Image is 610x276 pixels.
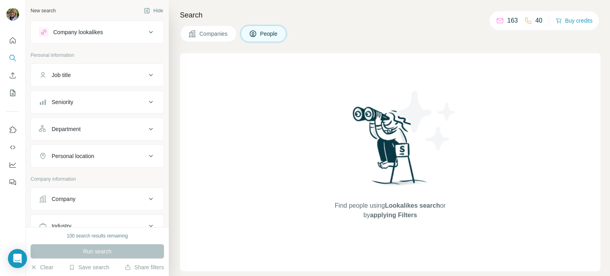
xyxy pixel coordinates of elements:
[6,33,19,48] button: Quick start
[390,85,462,156] img: Surfe Illustration - Stars
[52,71,71,79] div: Job title
[6,8,19,21] img: Avatar
[67,232,128,239] div: 100 search results remaining
[31,7,56,14] div: New search
[535,16,542,25] p: 40
[52,152,94,160] div: Personal location
[52,125,81,133] div: Department
[138,5,169,17] button: Hide
[31,263,53,271] button: Clear
[326,201,454,220] span: Find people using or by
[31,93,164,112] button: Seniority
[180,10,600,21] h4: Search
[349,104,432,193] img: Surfe Illustration - Woman searching with binoculars
[556,15,593,26] button: Buy credits
[31,147,164,166] button: Personal location
[260,30,278,38] span: People
[507,16,518,25] p: 163
[8,249,27,268] div: Open Intercom Messenger
[6,123,19,137] button: Use Surfe on LinkedIn
[6,175,19,189] button: Feedback
[6,158,19,172] button: Dashboard
[199,30,228,38] span: Companies
[385,202,440,209] span: Lookalikes search
[52,98,73,106] div: Seniority
[6,68,19,83] button: Enrich CSV
[31,52,164,59] p: Personal information
[52,222,71,230] div: Industry
[125,263,164,271] button: Share filters
[370,212,417,218] span: applying Filters
[52,195,75,203] div: Company
[31,66,164,85] button: Job title
[6,86,19,100] button: My lists
[69,263,109,271] button: Save search
[31,189,164,208] button: Company
[31,176,164,183] p: Company information
[31,23,164,42] button: Company lookalikes
[53,28,103,36] div: Company lookalikes
[31,216,164,235] button: Industry
[6,51,19,65] button: Search
[6,140,19,154] button: Use Surfe API
[31,120,164,139] button: Department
